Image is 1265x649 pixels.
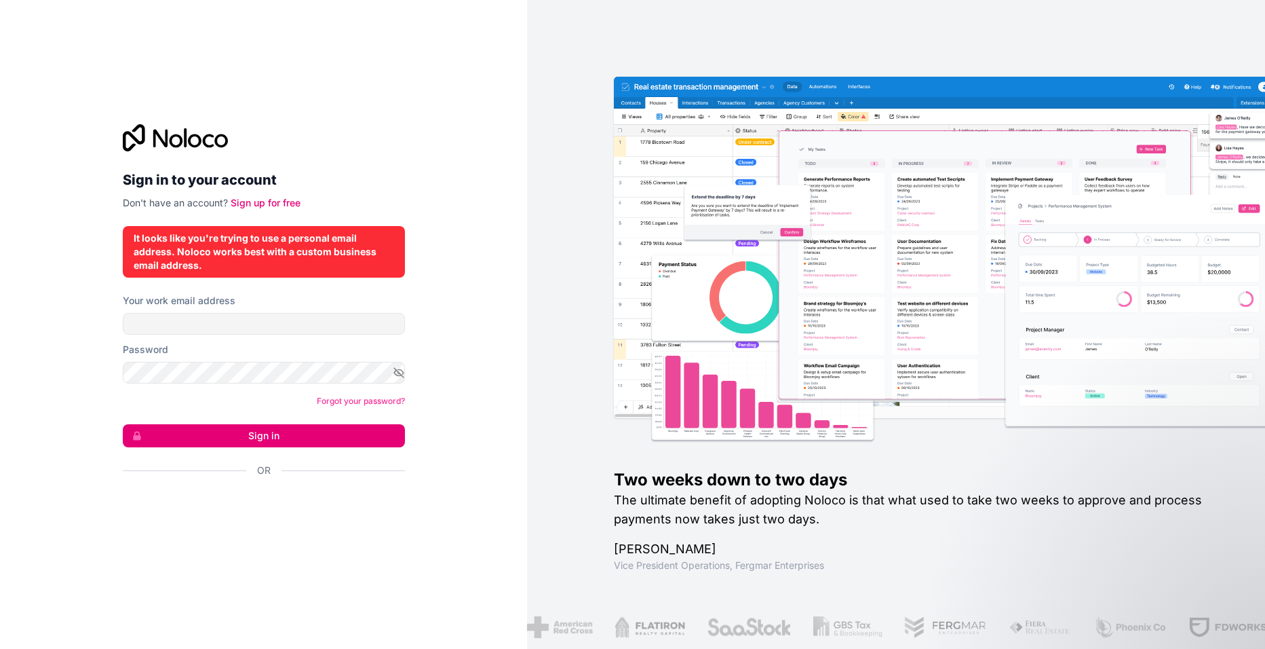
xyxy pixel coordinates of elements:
[572,616,643,638] img: /assets/flatiron-C8eUkumj.png
[231,197,300,208] a: Sign up for free
[123,362,405,384] input: Password
[614,559,1222,572] h1: Vice President Operations , Fergmar Enterprises
[123,294,235,308] label: Your work email address
[116,492,401,522] iframe: Sign in with Google Button
[967,616,1030,638] img: /assets/fiera-fwj2N5v4.png
[485,616,551,638] img: /assets/american-red-cross-BAupjrZR.png
[614,491,1222,529] h2: The ultimate benefit of adopting Noloco is that what used to take two weeks to approve and proces...
[123,197,228,208] span: Don't have an account?
[317,396,405,406] a: Forgot your password?
[614,540,1222,559] h1: [PERSON_NAME]
[257,464,271,477] span: Or
[862,616,945,638] img: /assets/fergmar-CudnrXN5.png
[123,424,405,447] button: Sign in
[134,231,394,272] div: It looks like you're trying to use a personal email address. Noloco works best with a custom busi...
[771,616,840,638] img: /assets/gbstax-C-GtDUiK.png
[665,616,750,638] img: /assets/saastock-C6Zbiodz.png
[614,469,1222,491] h1: Two weeks down to two days
[123,168,405,192] h2: Sign in to your account
[123,343,168,356] label: Password
[994,547,1265,642] iframe: Intercom notifications message
[123,313,405,335] input: Email address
